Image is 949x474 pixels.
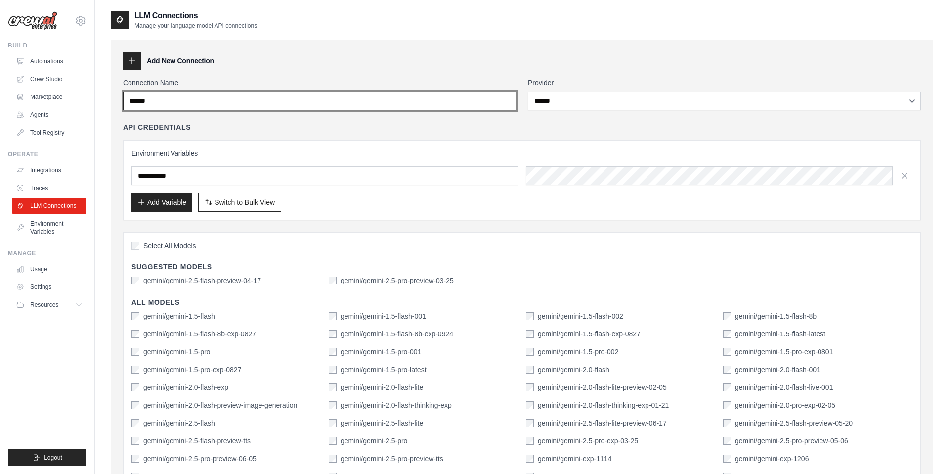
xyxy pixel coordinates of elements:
input: gemini/gemini-2.0-flash-preview-image-generation [131,401,139,409]
h2: LLM Connections [134,10,257,22]
input: gemini/gemini-2.5-pro-preview-06-05 [131,455,139,463]
input: gemini/gemini-2.5-flash [131,419,139,427]
label: gemini/gemini-2.5-flash-preview-tts [143,436,251,446]
a: Integrations [12,162,86,178]
label: gemini/gemini-1.5-pro [143,347,210,357]
label: gemini/gemini-2.5-pro-preview-tts [341,454,443,464]
a: LLM Connections [12,198,86,214]
input: gemini/gemini-1.5-flash-002 [526,312,534,320]
input: gemini/gemini-1.5-pro-001 [329,348,337,356]
input: gemini/gemini-2.0-flash-lite [329,383,337,391]
label: gemini/gemini-2.0-flash-live-001 [735,382,833,392]
input: gemini/gemini-1.5-flash-exp-0827 [526,330,534,338]
a: Settings [12,279,86,295]
input: gemini/gemini-1.5-flash-001 [329,312,337,320]
h4: Suggested Models [131,262,912,272]
div: Build [8,42,86,49]
h4: API Credentials [123,122,191,132]
label: gemini/gemini-1.5-pro-exp-0827 [143,365,241,375]
a: Crew Studio [12,71,86,87]
input: gemini/gemini-1.5-pro-exp-0827 [131,366,139,374]
label: gemini/gemini-2.5-pro-preview-03-25 [341,276,454,285]
input: gemini/gemini-2.0-flash [526,366,534,374]
a: Agents [12,107,86,123]
label: gemini/gemini-1.5-flash-8b [735,311,817,321]
span: Switch to Bulk View [215,197,275,207]
input: gemini/gemini-2.0-flash-exp [131,383,139,391]
label: gemini/gemini-1.5-pro-exp-0801 [735,347,833,357]
label: gemini/gemini-1.5-flash-exp-0827 [538,329,641,339]
input: gemini/gemini-1.5-flash-8b [723,312,731,320]
span: Resources [30,301,58,309]
input: gemini/gemini-2.5-pro-preview-05-06 [723,437,731,445]
input: gemini/gemini-1.5-flash-latest [723,330,731,338]
label: gemini/gemini-2.5-pro-exp-03-25 [538,436,638,446]
a: Marketplace [12,89,86,105]
label: gemini/gemini-2.0-flash-thinking-exp [341,400,452,410]
label: gemini/gemini-exp-1114 [538,454,611,464]
input: gemini/gemini-2.0-flash-001 [723,366,731,374]
h3: Add New Connection [147,56,214,66]
label: gemini/gemini-2.0-flash-exp [143,382,228,392]
label: gemini/gemini-2.5-pro-preview-05-06 [735,436,848,446]
button: Resources [12,297,86,313]
input: Select All Models [131,242,139,250]
input: gemini/gemini-1.5-pro-latest [329,366,337,374]
label: gemini/gemini-exp-1206 [735,454,809,464]
input: gemini/gemini-2.5-flash-preview-05-20 [723,419,731,427]
span: Select All Models [143,241,196,251]
div: Manage [8,249,86,257]
label: gemini/gemini-2.5-pro-preview-06-05 [143,454,257,464]
input: gemini/gemini-1.5-pro [131,348,139,356]
label: gemini/gemini-2.5-flash-preview-04-17 [143,276,261,285]
input: gemini/gemini-2.5-flash-lite-preview-06-17 [526,419,534,427]
label: gemini/gemini-2.0-pro-exp-02-05 [735,400,835,410]
label: gemini/gemini-2.5-flash [143,418,215,428]
label: gemini/gemini-2.5-pro [341,436,407,446]
label: gemini/gemini-1.5-flash-8b-exp-0924 [341,329,453,339]
label: gemini/gemini-1.5-flash [143,311,215,321]
label: Provider [528,78,921,88]
input: gemini/gemini-2.0-pro-exp-02-05 [723,401,731,409]
a: Environment Variables [12,216,86,239]
input: gemini/gemini-2.5-pro-preview-03-25 [329,277,337,284]
label: gemini/gemini-2.0-flash-thinking-exp-01-21 [538,400,669,410]
input: gemini/gemini-2.5-flash-lite [329,419,337,427]
h3: Environment Variables [131,148,912,158]
label: gemini/gemini-2.5-flash-lite-preview-06-17 [538,418,667,428]
a: Automations [12,53,86,69]
input: gemini/gemini-2.0-flash-lite-preview-02-05 [526,383,534,391]
input: gemini/gemini-2.5-pro-preview-tts [329,455,337,463]
label: gemini/gemini-2.0-flash-preview-image-generation [143,400,297,410]
input: gemini/gemini-2.0-flash-thinking-exp [329,401,337,409]
button: Logout [8,449,86,466]
input: gemini/gemini-2.0-flash-thinking-exp-01-21 [526,401,534,409]
label: gemini/gemini-2.5-flash-preview-05-20 [735,418,853,428]
a: Tool Registry [12,125,86,141]
input: gemini/gemini-1.5-pro-exp-0801 [723,348,731,356]
input: gemini/gemini-2.0-flash-live-001 [723,383,731,391]
label: gemini/gemini-1.5-pro-001 [341,347,421,357]
label: gemini/gemini-1.5-flash-8b-exp-0827 [143,329,256,339]
input: gemini/gemini-1.5-flash-8b-exp-0827 [131,330,139,338]
button: Switch to Bulk View [198,193,281,212]
input: gemini/gemini-1.5-pro-002 [526,348,534,356]
label: gemini/gemini-1.5-flash-001 [341,311,426,321]
label: gemini/gemini-2.0-flash-001 [735,365,820,375]
input: gemini/gemini-2.5-pro-exp-03-25 [526,437,534,445]
label: gemini/gemini-1.5-pro-002 [538,347,618,357]
label: gemini/gemini-1.5-flash-latest [735,329,825,339]
span: Logout [44,454,62,462]
input: gemini/gemini-exp-1206 [723,455,731,463]
label: gemini/gemini-2.0-flash-lite-preview-02-05 [538,382,667,392]
img: Logo [8,11,57,30]
input: gemini/gemini-2.5-flash-preview-tts [131,437,139,445]
a: Usage [12,261,86,277]
input: gemini/gemini-2.5-flash-preview-04-17 [131,277,139,284]
input: gemini/gemini-1.5-flash [131,312,139,320]
input: gemini/gemini-1.5-flash-8b-exp-0924 [329,330,337,338]
label: Connection Name [123,78,516,88]
input: gemini/gemini-2.5-pro [329,437,337,445]
a: Traces [12,180,86,196]
label: gemini/gemini-2.0-flash-lite [341,382,423,392]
